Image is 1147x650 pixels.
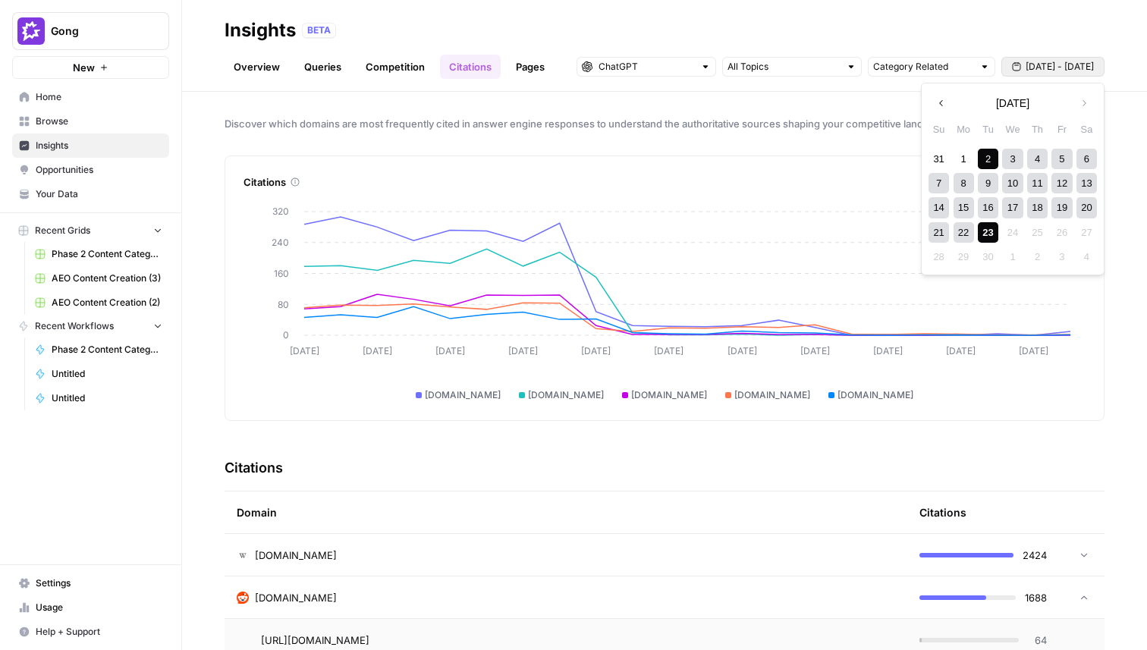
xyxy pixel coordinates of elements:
a: Browse [12,109,169,133]
tspan: [DATE] [654,345,683,356]
a: Citations [440,55,501,79]
a: Pages [507,55,554,79]
div: Not available Friday, September 26th, 2025 [1051,222,1072,243]
tspan: 320 [272,206,289,217]
span: Recent Workflows [35,319,114,333]
img: m2cl2pnoess66jx31edqk0jfpcfn [237,592,249,604]
img: Gong Logo [17,17,45,45]
span: [DATE] [996,96,1029,111]
div: Choose Tuesday, September 9th, 2025 [978,173,998,193]
button: Help + Support [12,620,169,644]
button: Workspace: Gong [12,12,169,50]
div: Choose Saturday, September 20th, 2025 [1076,197,1097,218]
div: Domain [237,491,895,533]
div: Not available Wednesday, October 1st, 2025 [1002,246,1023,267]
div: Not available Saturday, September 27th, 2025 [1076,222,1097,243]
div: Choose Saturday, September 13th, 2025 [1076,173,1097,193]
span: 64 [1028,633,1047,648]
span: [DOMAIN_NAME] [837,388,913,402]
tspan: [DATE] [435,345,465,356]
span: [URL][DOMAIN_NAME] [261,633,369,648]
div: Not available Friday, October 3rd, 2025 [1051,246,1072,267]
div: month 2025-09 [926,146,1098,269]
span: Help + Support [36,625,162,639]
div: Th [1027,119,1048,140]
a: Competition [357,55,434,79]
div: Choose Tuesday, September 2nd, 2025 [978,149,998,169]
div: Choose Wednesday, September 17th, 2025 [1002,197,1023,218]
span: Settings [36,576,162,590]
a: Insights [12,133,169,158]
tspan: [DATE] [508,345,538,356]
a: Usage [12,595,169,620]
span: Insights [36,139,162,152]
tspan: 80 [278,299,289,310]
span: Usage [36,601,162,614]
div: Not available Wednesday, September 24th, 2025 [1002,222,1023,243]
a: Untitled [28,386,169,410]
tspan: [DATE] [1019,345,1048,356]
div: Choose Monday, September 8th, 2025 [954,173,974,193]
div: Not available Thursday, October 2nd, 2025 [1027,246,1048,267]
div: Not available Thursday, September 25th, 2025 [1027,222,1048,243]
tspan: [DATE] [946,345,976,356]
button: [DATE] - [DATE] [1001,57,1105,77]
div: BETA [302,23,336,38]
div: Not available Sunday, September 28th, 2025 [929,246,949,267]
tspan: [DATE] [727,345,757,356]
a: Your Data [12,182,169,206]
a: Phase 2 Content Categorizer Grid WBB 2025 [28,242,169,266]
div: Choose Thursday, September 18th, 2025 [1027,197,1048,218]
div: Choose Monday, September 1st, 2025 [954,149,974,169]
div: Choose Thursday, September 4th, 2025 [1027,149,1048,169]
span: Untitled [52,367,162,381]
tspan: [DATE] [290,345,319,356]
div: Choose Sunday, September 7th, 2025 [929,173,949,193]
input: Category Related [873,59,973,74]
span: Opportunities [36,163,162,177]
div: Sa [1076,119,1097,140]
tspan: [DATE] [873,345,903,356]
div: Choose Saturday, September 6th, 2025 [1076,149,1097,169]
div: Choose Wednesday, September 10th, 2025 [1002,173,1023,193]
span: Your Data [36,187,162,201]
div: Not available Saturday, October 4th, 2025 [1076,246,1097,267]
span: [DOMAIN_NAME] [528,388,604,402]
span: Untitled [52,391,162,405]
div: Tu [978,119,998,140]
span: 2424 [1023,548,1047,563]
span: Recent Grids [35,224,90,237]
tspan: [DATE] [581,345,611,356]
div: Choose Friday, September 5th, 2025 [1051,149,1072,169]
div: [DATE] - [DATE] [921,83,1105,275]
a: Phase 2 Content Categorizer [28,338,169,362]
tspan: 160 [274,268,289,279]
button: New [12,56,169,79]
a: Settings [12,571,169,595]
span: [DOMAIN_NAME] [631,388,707,402]
div: Choose Monday, September 22nd, 2025 [954,222,974,243]
div: Su [929,119,949,140]
a: Untitled [28,362,169,386]
div: Choose Wednesday, September 3rd, 2025 [1002,149,1023,169]
span: Phase 2 Content Categorizer [52,343,162,356]
div: Choose Friday, September 12th, 2025 [1051,173,1072,193]
div: Choose Tuesday, September 16th, 2025 [978,197,998,218]
a: AEO Content Creation (3) [28,266,169,290]
div: Mo [954,119,974,140]
div: We [1002,119,1023,140]
span: AEO Content Creation (3) [52,272,162,285]
div: Choose Sunday, August 31st, 2025 [929,149,949,169]
button: Recent Grids [12,219,169,242]
span: Gong [51,24,143,39]
h3: Citations [225,457,283,479]
span: Home [36,90,162,104]
a: Overview [225,55,289,79]
div: Choose Tuesday, September 23rd, 2025 [978,222,998,243]
a: Queries [295,55,350,79]
a: AEO Content Creation (2) [28,290,169,315]
img: vm3p9xuvjyp37igu3cuc8ys7u6zv [237,549,249,561]
span: [DATE] - [DATE] [1026,60,1094,74]
div: Choose Sunday, September 14th, 2025 [929,197,949,218]
div: Not available Monday, September 29th, 2025 [954,246,974,267]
